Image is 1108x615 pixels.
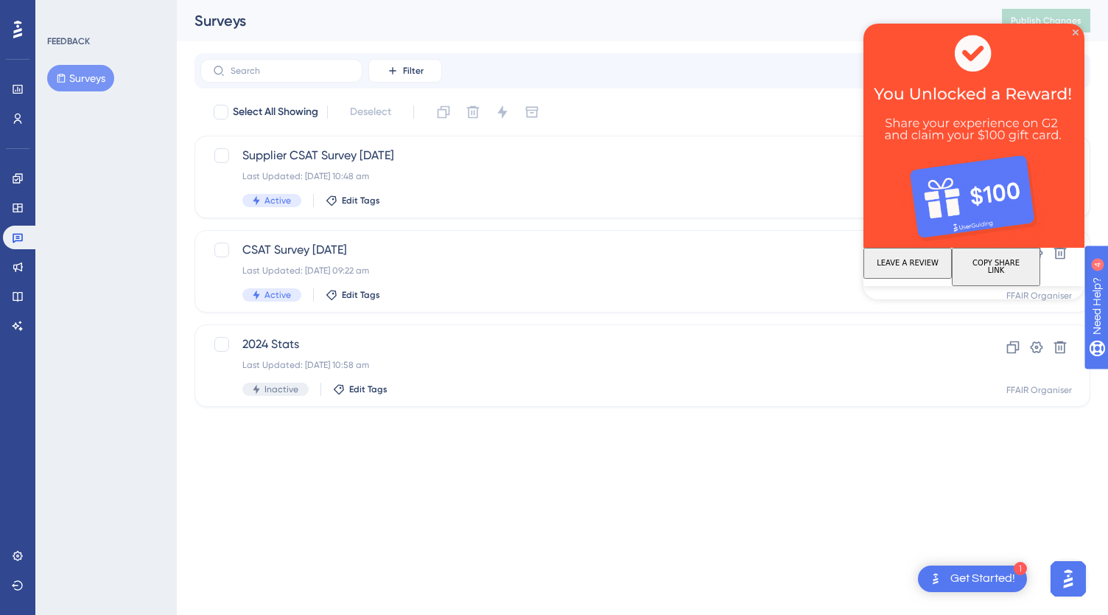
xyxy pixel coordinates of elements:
[918,566,1027,592] div: Open Get Started! checklist, remaining modules: 1
[1014,562,1027,575] div: 1
[35,4,92,21] span: Need Help?
[47,35,90,47] div: FEEDBACK
[342,195,380,206] span: Edit Tags
[231,66,350,76] input: Search
[368,59,442,83] button: Filter
[88,224,177,263] button: COPY SHARE LINK
[242,359,925,371] div: Last Updated: [DATE] 10:58 am
[242,170,925,182] div: Last Updated: [DATE] 10:48 am
[950,571,1015,587] div: Get Started!
[326,195,380,206] button: Edit Tags
[264,383,298,395] span: Inactive
[209,6,215,12] div: Close Preview
[927,570,944,588] img: launcher-image-alternative-text
[264,289,291,301] span: Active
[350,103,391,121] span: Deselect
[1002,9,1090,32] button: Publish Changes
[102,7,107,19] div: 4
[403,65,424,77] span: Filter
[326,289,380,301] button: Edit Tags
[342,289,380,301] span: Edit Tags
[242,265,925,277] div: Last Updated: [DATE] 09:22 am
[333,383,388,395] button: Edit Tags
[264,195,291,206] span: Active
[242,241,925,259] span: CSAT Survey [DATE]
[233,103,318,121] span: Select All Showing
[242,147,925,164] span: Supplier CSAT Survey [DATE]
[337,99,404,125] button: Deselect
[194,10,965,31] div: Surveys
[1011,15,1081,27] span: Publish Changes
[47,65,114,91] button: Surveys
[349,383,388,395] span: Edit Tags
[1046,557,1090,601] iframe: UserGuiding AI Assistant Launcher
[1006,384,1072,396] div: FFAIR Organiser
[242,336,925,353] span: 2024 Stats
